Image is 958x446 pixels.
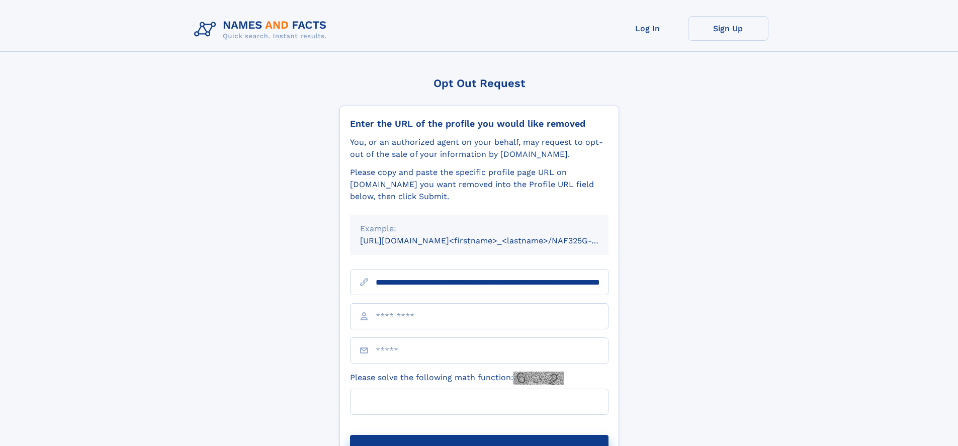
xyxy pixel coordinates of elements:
[360,223,598,235] div: Example:
[688,16,768,41] a: Sign Up
[350,118,608,129] div: Enter the URL of the profile you would like removed
[339,77,619,90] div: Opt Out Request
[350,372,564,385] label: Please solve the following math function:
[607,16,688,41] a: Log In
[190,16,335,43] img: Logo Names and Facts
[350,136,608,160] div: You, or an authorized agent on your behalf, may request to opt-out of the sale of your informatio...
[360,236,628,245] small: [URL][DOMAIN_NAME]<firstname>_<lastname>/NAF325G-xxxxxxxx
[350,166,608,203] div: Please copy and paste the specific profile page URL on [DOMAIN_NAME] you want removed into the Pr...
